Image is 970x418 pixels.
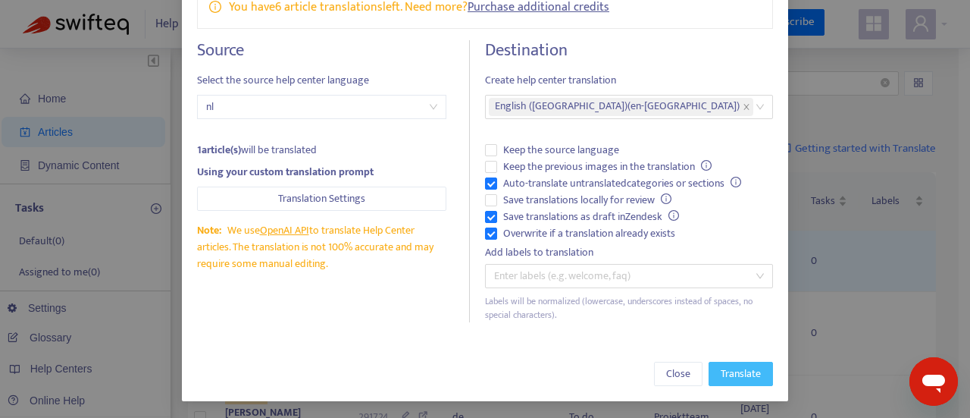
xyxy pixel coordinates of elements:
span: info-circle [668,210,679,221]
a: OpenAI API [260,222,309,239]
span: nl [206,96,437,118]
button: Close [654,362,702,386]
h4: Destination [485,40,773,61]
span: English ([GEOGRAPHIC_DATA]) ( en-[GEOGRAPHIC_DATA] ) [495,98,740,116]
span: info-circle [731,177,741,187]
span: Note: [197,222,221,239]
div: Labels will be normalized (lowercase, underscores instead of spaces, no special characters). [485,294,773,323]
span: Create help center translation [485,72,773,89]
span: Auto-translate untranslated categories or sections [497,175,747,192]
div: Using your custom translation prompt [197,164,446,181]
strong: 1 article(s) [197,141,241,159]
span: close [743,103,750,111]
span: Select the source help center language [197,72,446,89]
span: Save translations locally for review [497,192,677,209]
span: info-circle [701,160,712,171]
div: will be translated [197,142,446,159]
span: Close [666,366,690,382]
span: Translate [721,366,761,382]
span: Save translations as draft in Zendesk [497,209,685,225]
span: Overwrite if a translation already exists [497,225,681,242]
h4: Source [197,40,446,61]
span: Keep the source language [497,142,625,159]
span: Keep the previous images in the translation [497,159,718,175]
button: Translate [709,362,773,386]
iframe: Button to launch messaging window, conversation in progress [909,357,958,406]
span: Translation Settings [278,190,365,207]
button: Translation Settings [197,187,446,211]
span: info-circle [661,193,671,204]
div: Add labels to translation [485,244,773,261]
div: We use to translate Help Center articles. The translation is not 100% accurate and may require so... [197,222,446,272]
